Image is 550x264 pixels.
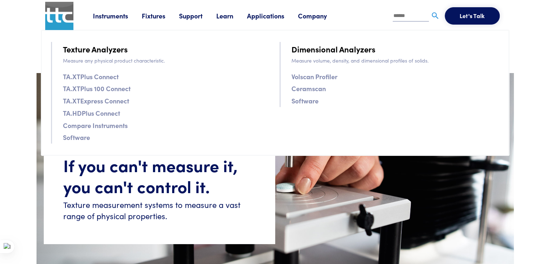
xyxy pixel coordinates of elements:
a: Ceramscan [291,83,326,94]
button: Let's Talk [445,7,500,25]
a: Dimensional Analyzers [291,43,375,55]
img: ttc_logo_1x1_v1.0.png [45,2,73,30]
a: Learn [216,11,247,20]
a: TA.XTPlus Connect [63,71,119,82]
p: Measure volume, density, and dimensional profiles of solids. [291,56,499,64]
a: Applications [247,11,298,20]
h1: If you can't measure it, you can't control it. [63,155,256,196]
a: Compare Instruments [63,120,128,131]
a: Software [63,132,90,142]
a: Company [298,11,341,20]
a: TA.XTPlus 100 Connect [63,83,131,94]
a: Instruments [93,11,142,20]
a: Texture Analyzers [63,43,128,55]
a: Support [179,11,216,20]
a: Software [291,95,319,106]
h6: Texture measurement systems to measure a vast range of physical properties. [63,199,256,222]
a: TA.XTExpress Connect [63,95,129,106]
a: TA.HDPlus Connect [63,108,120,118]
p: Measure any physical product characteristic. [63,56,271,64]
a: Fixtures [142,11,179,20]
a: Volscan Profiler [291,71,337,82]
